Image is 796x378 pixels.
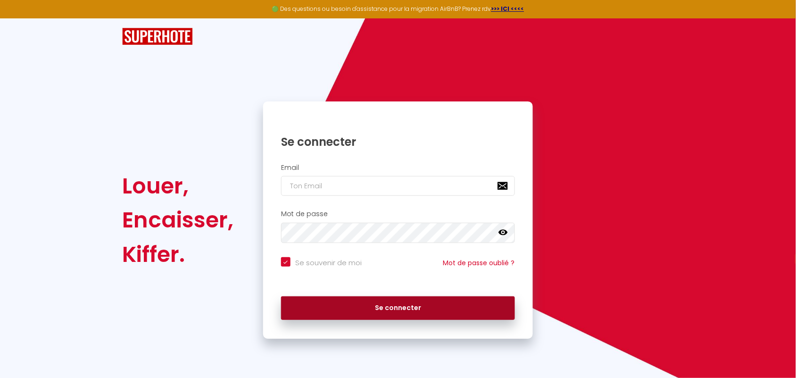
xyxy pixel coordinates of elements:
div: Encaisser, [122,203,233,237]
a: >>> ICI <<<< [491,5,524,13]
h2: Mot de passe [281,210,515,218]
a: Mot de passe oublié ? [443,258,515,268]
button: Se connecter [281,296,515,320]
div: Louer, [122,169,233,203]
input: Ton Email [281,176,515,196]
h2: Email [281,164,515,172]
img: SuperHote logo [122,28,193,45]
div: Kiffer. [122,237,233,271]
h1: Se connecter [281,134,515,149]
